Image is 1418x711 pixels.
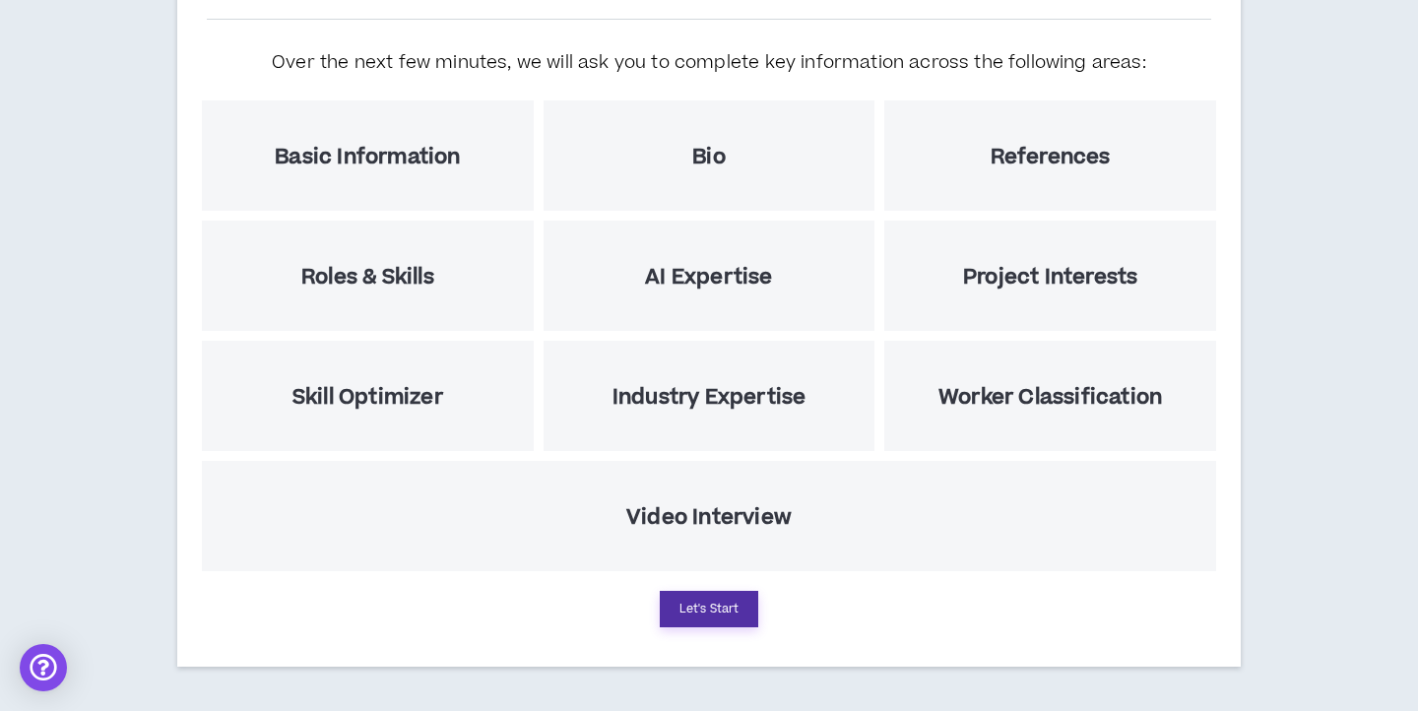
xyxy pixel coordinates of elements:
[301,265,434,290] h5: Roles & Skills
[963,265,1137,290] h5: Project Interests
[991,145,1111,169] h5: References
[692,145,726,169] h5: Bio
[645,265,772,290] h5: AI Expertise
[20,644,67,691] div: Open Intercom Messenger
[626,505,792,530] h5: Video Interview
[275,145,460,169] h5: Basic Information
[272,49,1146,76] h5: Over the next few minutes, we will ask you to complete key information across the following areas:
[938,385,1162,410] h5: Worker Classification
[660,591,758,627] button: Let's Start
[292,385,443,410] h5: Skill Optimizer
[612,385,806,410] h5: Industry Expertise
